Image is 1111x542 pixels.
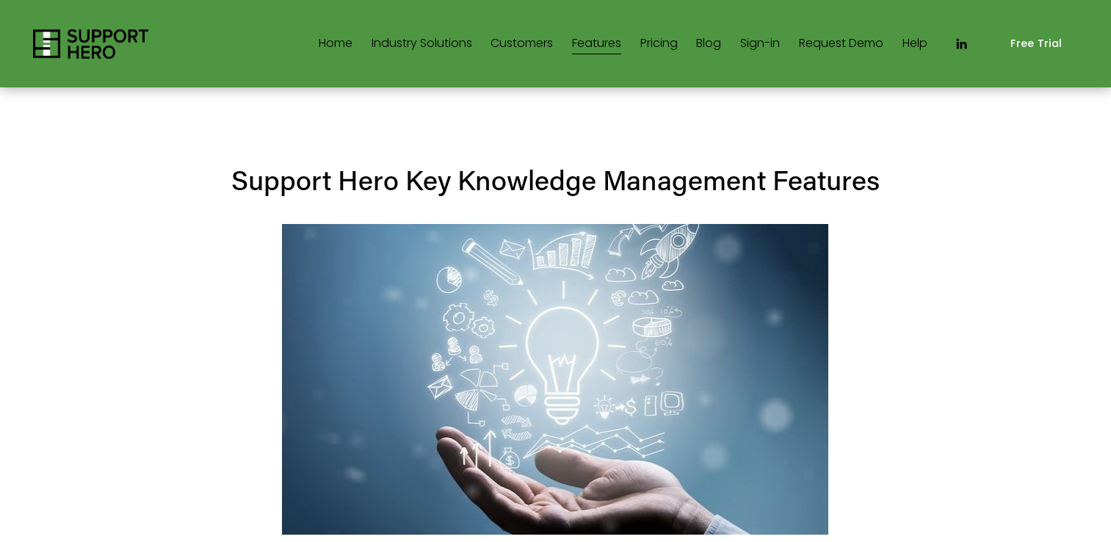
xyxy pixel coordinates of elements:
[995,26,1077,61] a: Free Trial
[491,32,553,56] a: Customers
[954,37,969,51] a: LinkedIn
[740,32,780,56] a: Sign-in
[799,32,883,56] a: Request Demo
[138,162,974,198] h3: Support Hero Key Knowledge Management Features
[640,32,678,56] a: Pricing
[572,32,621,56] a: Features
[372,32,472,56] a: folder dropdown
[696,32,721,56] a: Blog
[319,32,352,56] a: Home
[372,33,472,54] span: Industry Solutions
[902,32,927,56] a: Help
[33,29,148,59] img: Support Hero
